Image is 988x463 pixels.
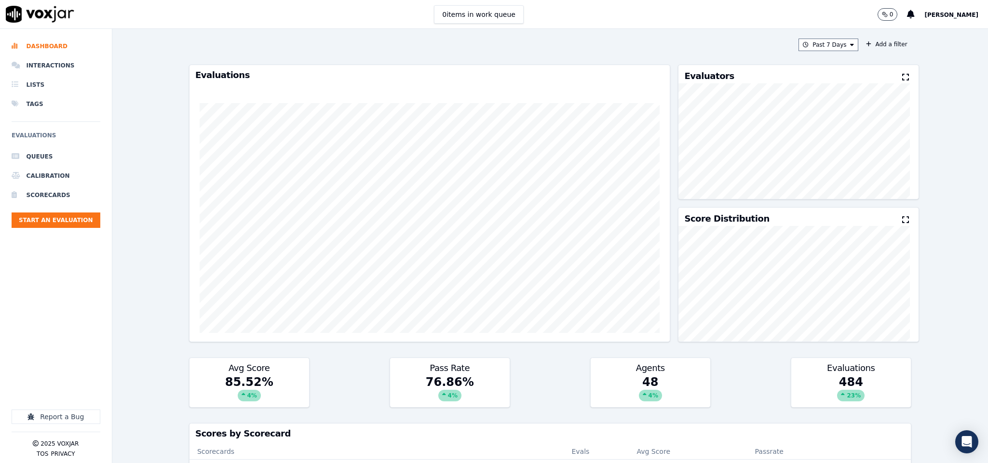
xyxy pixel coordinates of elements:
button: Privacy [51,450,75,458]
button: 0 [878,8,907,21]
div: 484 [791,374,911,407]
p: 0 [890,11,893,18]
h3: Evaluations [195,71,664,79]
h3: Score Distribution [684,214,769,223]
button: [PERSON_NAME] [924,9,988,20]
button: 0items in work queue [434,5,524,24]
h3: Avg Score [195,364,303,372]
a: Tags [12,94,100,114]
a: Calibration [12,166,100,185]
div: 76.86 % [390,374,510,407]
button: Past 7 Days [799,39,858,51]
h3: Evaluators [684,72,734,80]
a: Scorecards [12,185,100,205]
div: 23 % [837,390,865,401]
h3: Scores by Scorecard [195,429,905,438]
h3: Pass Rate [396,364,504,372]
button: Start an Evaluation [12,212,100,228]
button: Report a Bug [12,410,100,424]
div: 4 % [438,390,461,401]
th: Scorecards [189,444,564,459]
div: 4 % [238,390,261,401]
a: Dashboard [12,37,100,56]
th: Evals [564,444,629,459]
div: 85.52 % [189,374,309,407]
h6: Evaluations [12,130,100,147]
button: TOS [37,450,48,458]
th: Passrate [725,444,813,459]
button: Add a filter [862,39,911,50]
div: Open Intercom Messenger [955,430,978,453]
h3: Evaluations [797,364,905,372]
h3: Agents [596,364,704,372]
div: 4 % [639,390,662,401]
button: 0 [878,8,898,21]
a: Interactions [12,56,100,75]
img: voxjar logo [6,6,74,23]
a: Queues [12,147,100,166]
th: Avg Score [629,444,725,459]
p: 2025 Voxjar [41,440,79,448]
a: Lists [12,75,100,94]
span: [PERSON_NAME] [924,12,978,18]
div: 48 [591,374,710,407]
